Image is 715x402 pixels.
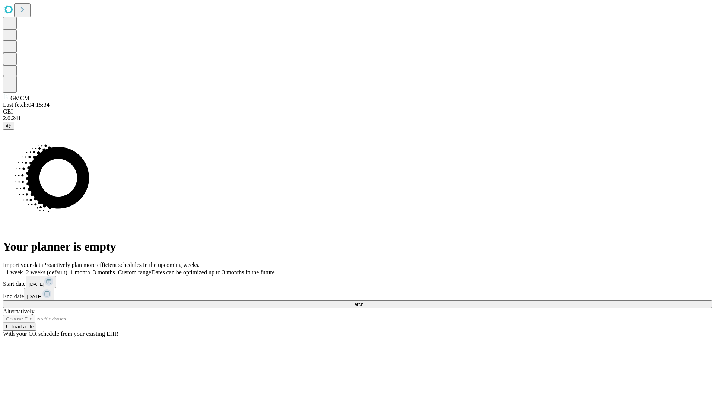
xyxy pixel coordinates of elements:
[3,240,712,253] h1: Your planner is empty
[43,262,200,268] span: Proactively plan more efficient schedules in the upcoming weeks.
[29,281,44,287] span: [DATE]
[3,308,34,315] span: Alternatively
[93,269,115,275] span: 3 months
[118,269,151,275] span: Custom range
[3,108,712,115] div: GEI
[3,262,43,268] span: Import your data
[6,269,23,275] span: 1 week
[3,331,118,337] span: With your OR schedule from your existing EHR
[151,269,276,275] span: Dates can be optimized up to 3 months in the future.
[26,269,67,275] span: 2 weeks (default)
[3,300,712,308] button: Fetch
[27,294,42,299] span: [DATE]
[3,323,36,331] button: Upload a file
[26,276,56,288] button: [DATE]
[24,288,54,300] button: [DATE]
[70,269,90,275] span: 1 month
[3,102,50,108] span: Last fetch: 04:15:34
[3,115,712,122] div: 2.0.241
[3,122,14,130] button: @
[6,123,11,128] span: @
[3,288,712,300] div: End date
[351,301,363,307] span: Fetch
[10,95,29,101] span: GMCM
[3,276,712,288] div: Start date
